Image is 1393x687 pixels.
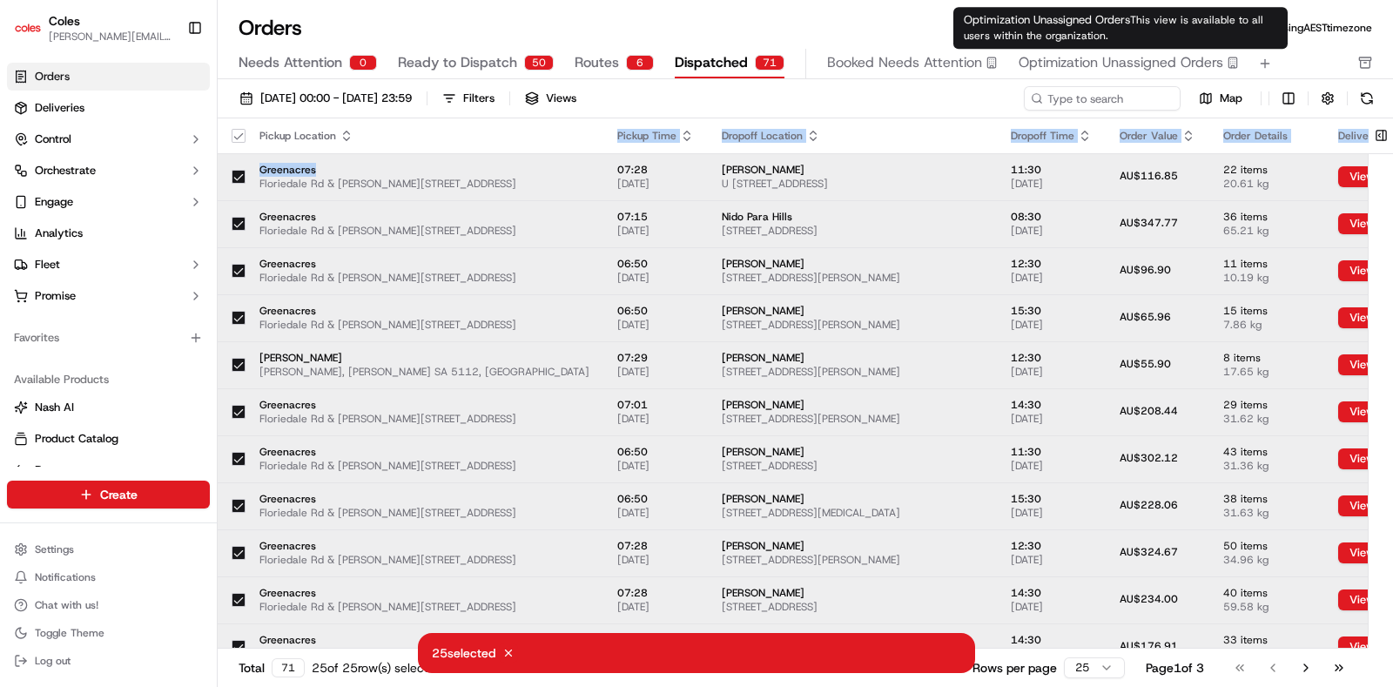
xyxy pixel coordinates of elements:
[722,506,983,520] span: [STREET_ADDRESS][MEDICAL_DATA]
[1011,271,1092,285] span: [DATE]
[312,659,445,677] div: 25 of 25 row(s) selected.
[7,282,210,310] button: Promise
[1223,412,1310,426] span: 31.62 kg
[617,492,694,506] span: 06:50
[7,621,210,645] button: Toggle Theme
[35,253,133,270] span: Knowledge Base
[259,271,589,285] span: Floriedale Rd & [PERSON_NAME][STREET_ADDRESS]
[434,86,502,111] button: Filters
[7,324,210,352] div: Favorites
[1223,271,1310,285] span: 10.19 kg
[722,163,983,177] span: [PERSON_NAME]
[1011,210,1092,224] span: 08:30
[964,13,1263,43] span: This view is available to all users within the organization.
[722,459,983,473] span: [STREET_ADDRESS]
[1223,318,1310,332] span: 7.86 kg
[7,157,210,185] button: Orchestrate
[259,398,589,412] span: Greenacres
[296,172,317,192] button: Start new chat
[1223,398,1310,412] span: 29 items
[722,177,983,191] span: U [STREET_ADDRESS]
[1223,600,1310,614] span: 59.58 kg
[7,425,210,453] button: Product Catalog
[1120,592,1178,606] span: AU$234.00
[1011,318,1092,332] span: [DATE]
[722,539,983,553] span: [PERSON_NAME]
[1011,224,1092,238] span: [DATE]
[7,394,210,421] button: Nash AI
[626,55,654,71] div: 6
[617,398,694,412] span: 07:01
[617,365,694,379] span: [DATE]
[35,598,98,612] span: Chat with us!
[953,7,1288,49] div: Optimization Unassigned Orders
[1011,398,1092,412] span: 14:30
[259,647,589,661] span: Floriedale Rd & [PERSON_NAME][STREET_ADDRESS]
[7,593,210,617] button: Chat with us!
[1188,88,1254,109] button: Map
[17,254,31,268] div: 📗
[617,177,694,191] span: [DATE]
[617,445,694,459] span: 06:50
[17,70,317,98] p: Welcome 👋
[1120,451,1178,465] span: AU$302.12
[722,412,983,426] span: [STREET_ADDRESS][PERSON_NAME]
[617,257,694,271] span: 06:50
[7,649,210,673] button: Log out
[10,246,140,277] a: 📗Knowledge Base
[35,542,74,556] span: Settings
[259,539,589,553] span: Greenacres
[1011,412,1092,426] span: [DATE]
[1120,639,1178,653] span: AU$176.91
[140,246,286,277] a: 💻API Documentation
[14,14,42,42] img: Coles
[1223,492,1310,506] span: 38 items
[49,30,173,44] button: [PERSON_NAME][EMAIL_ADDRESS][DOMAIN_NAME]
[259,351,589,365] span: [PERSON_NAME]
[722,398,983,412] span: [PERSON_NAME]
[35,69,70,84] span: Orders
[59,184,220,198] div: We're available if you need us!
[1024,86,1181,111] input: Type to search
[173,295,211,308] span: Pylon
[755,55,784,71] div: 71
[617,304,694,318] span: 06:50
[35,163,96,178] span: Orchestrate
[722,445,983,459] span: [PERSON_NAME]
[259,506,589,520] span: Floriedale Rd & [PERSON_NAME][STREET_ADDRESS]
[259,129,589,143] div: Pickup Location
[259,257,589,271] span: Greenacres
[1120,545,1178,559] span: AU$324.67
[35,194,73,210] span: Engage
[1120,498,1178,512] span: AU$228.06
[432,644,495,662] p: 25 selected
[35,462,74,478] span: Returns
[617,459,694,473] span: [DATE]
[1011,492,1092,506] span: 15:30
[1011,129,1092,143] div: Dropoff Time
[7,456,210,484] button: Returns
[35,131,71,147] span: Control
[259,365,589,379] span: [PERSON_NAME], [PERSON_NAME] SA 5112, [GEOGRAPHIC_DATA]
[1223,210,1310,224] span: 36 items
[1355,86,1379,111] button: Refresh
[617,318,694,332] span: [DATE]
[7,251,210,279] button: Fleet
[617,412,694,426] span: [DATE]
[1011,257,1092,271] span: 12:30
[35,431,118,447] span: Product Catalog
[617,506,694,520] span: [DATE]
[722,271,983,285] span: [STREET_ADDRESS][PERSON_NAME]
[1120,169,1178,183] span: AU$116.85
[722,365,983,379] span: [STREET_ADDRESS][PERSON_NAME]
[575,52,619,73] span: Routes
[147,254,161,268] div: 💻
[722,553,983,567] span: [STREET_ADDRESS][PERSON_NAME]
[35,226,83,241] span: Analytics
[259,553,589,567] span: Floriedale Rd & [PERSON_NAME][STREET_ADDRESS]
[49,12,80,30] button: Coles
[1223,163,1310,177] span: 22 items
[259,600,589,614] span: Floriedale Rd & [PERSON_NAME][STREET_ADDRESS]
[617,129,694,143] div: Pickup Time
